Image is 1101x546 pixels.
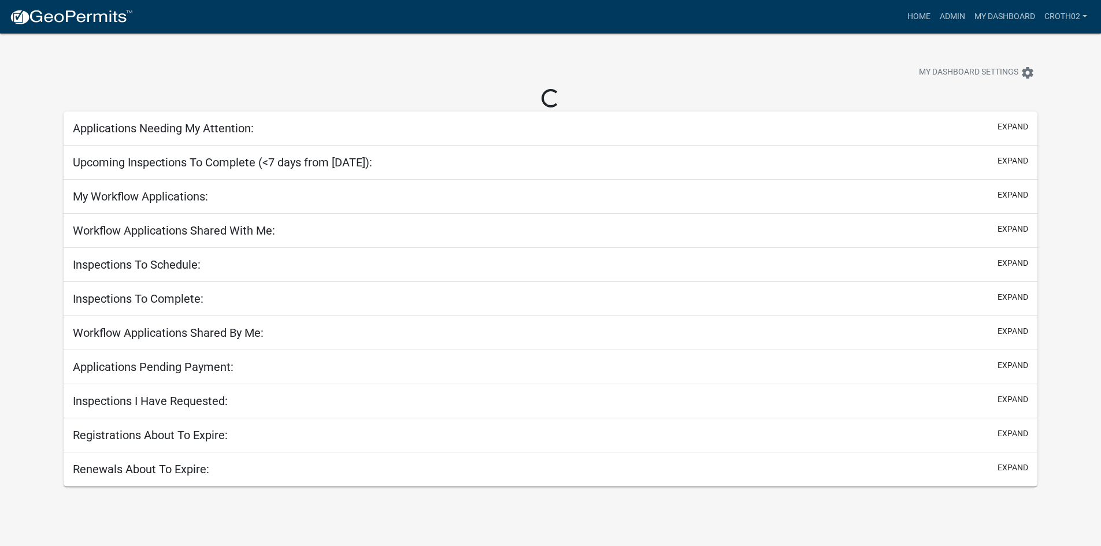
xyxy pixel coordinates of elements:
[73,121,254,135] h5: Applications Needing My Attention:
[903,6,935,28] a: Home
[1021,66,1035,80] i: settings
[73,224,275,237] h5: Workflow Applications Shared With Me:
[970,6,1040,28] a: My Dashboard
[998,121,1028,133] button: expand
[73,155,372,169] h5: Upcoming Inspections To Complete (<7 days from [DATE]):
[1040,6,1092,28] a: croth02
[910,61,1044,84] button: My Dashboard Settingssettings
[73,360,233,374] h5: Applications Pending Payment:
[998,155,1028,167] button: expand
[73,462,209,476] h5: Renewals About To Expire:
[73,394,228,408] h5: Inspections I Have Requested:
[998,359,1028,372] button: expand
[919,66,1018,80] span: My Dashboard Settings
[935,6,970,28] a: Admin
[998,189,1028,201] button: expand
[998,257,1028,269] button: expand
[73,428,228,442] h5: Registrations About To Expire:
[998,393,1028,406] button: expand
[998,428,1028,440] button: expand
[73,292,203,306] h5: Inspections To Complete:
[998,223,1028,235] button: expand
[73,190,208,203] h5: My Workflow Applications:
[998,462,1028,474] button: expand
[73,258,201,272] h5: Inspections To Schedule:
[998,325,1028,337] button: expand
[73,326,264,340] h5: Workflow Applications Shared By Me:
[998,291,1028,303] button: expand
